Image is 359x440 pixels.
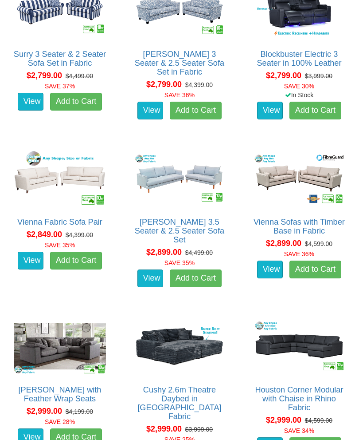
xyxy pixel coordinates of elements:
[17,218,102,226] a: Vienna Fabric Sofa Pair
[289,102,341,119] a: Add to Cart
[135,50,224,76] a: [PERSON_NAME] 3 Seater & 2.5 Seater Sofa Set in Fabric
[254,218,345,235] a: Vienna Sofas with Timber Base in Fabric
[137,385,221,421] a: Cushy 2.6m Theatre Daybed in [GEOGRAPHIC_DATA] Fabric
[305,417,332,424] del: $4,599.00
[284,250,314,258] font: SAVE 36%
[146,424,182,433] span: $2,999.00
[12,317,108,377] img: Erika Corner with Feather Wrap Seats
[66,231,93,238] del: $4,399.00
[66,408,93,415] del: $4,199.00
[266,71,301,80] span: $2,799.00
[137,102,163,119] a: View
[284,427,314,434] font: SAVE 34%
[255,385,343,412] a: Houston Corner Modular with Chaise in Rhino Fabric
[50,93,102,111] a: Add to Cart
[18,93,43,111] a: View
[18,252,43,270] a: View
[244,91,354,99] div: In Stock
[45,242,75,249] font: SAVE 35%
[27,407,62,416] span: $2,999.00
[170,270,222,287] a: Add to Cart
[164,91,195,99] font: SAVE 36%
[185,426,213,433] del: $3,999.00
[27,71,62,80] span: $2,799.00
[305,240,332,247] del: $4,599.00
[45,418,75,425] font: SAVE 28%
[170,102,222,119] a: Add to Cart
[266,239,301,248] span: $2,899.00
[289,261,341,278] a: Add to Cart
[185,81,213,88] del: $4,399.00
[14,50,106,67] a: Surry 3 Seater & 2 Seater Sofa Set in Fabric
[305,72,332,79] del: $3,999.00
[19,385,101,403] a: [PERSON_NAME] with Feather Wrap Seats
[251,317,347,377] img: Houston Corner Modular with Chaise in Rhino Fabric
[146,80,182,89] span: $2,799.00
[146,248,182,257] span: $2,899.00
[284,83,314,90] font: SAVE 30%
[131,317,228,377] img: Cushy 2.6m Theatre Daybed in Jumbo Cord Fabric
[66,72,93,79] del: $4,499.00
[266,416,301,424] span: $2,999.00
[257,50,341,67] a: Blockbuster Electric 3 Seater in 100% Leather
[27,230,62,239] span: $2,849.00
[50,252,102,270] a: Add to Cart
[12,149,108,209] img: Vienna Fabric Sofa Pair
[137,270,163,287] a: View
[257,102,283,119] a: View
[131,149,228,209] img: Marley 3.5 Seater & 2.5 Seater Sofa Set
[164,259,195,266] font: SAVE 35%
[185,249,213,256] del: $4,499.00
[257,261,283,278] a: View
[251,149,347,209] img: Vienna Sofas with Timber Base in Fabric
[135,218,224,244] a: [PERSON_NAME] 3.5 Seater & 2.5 Seater Sofa Set
[45,83,75,90] font: SAVE 37%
